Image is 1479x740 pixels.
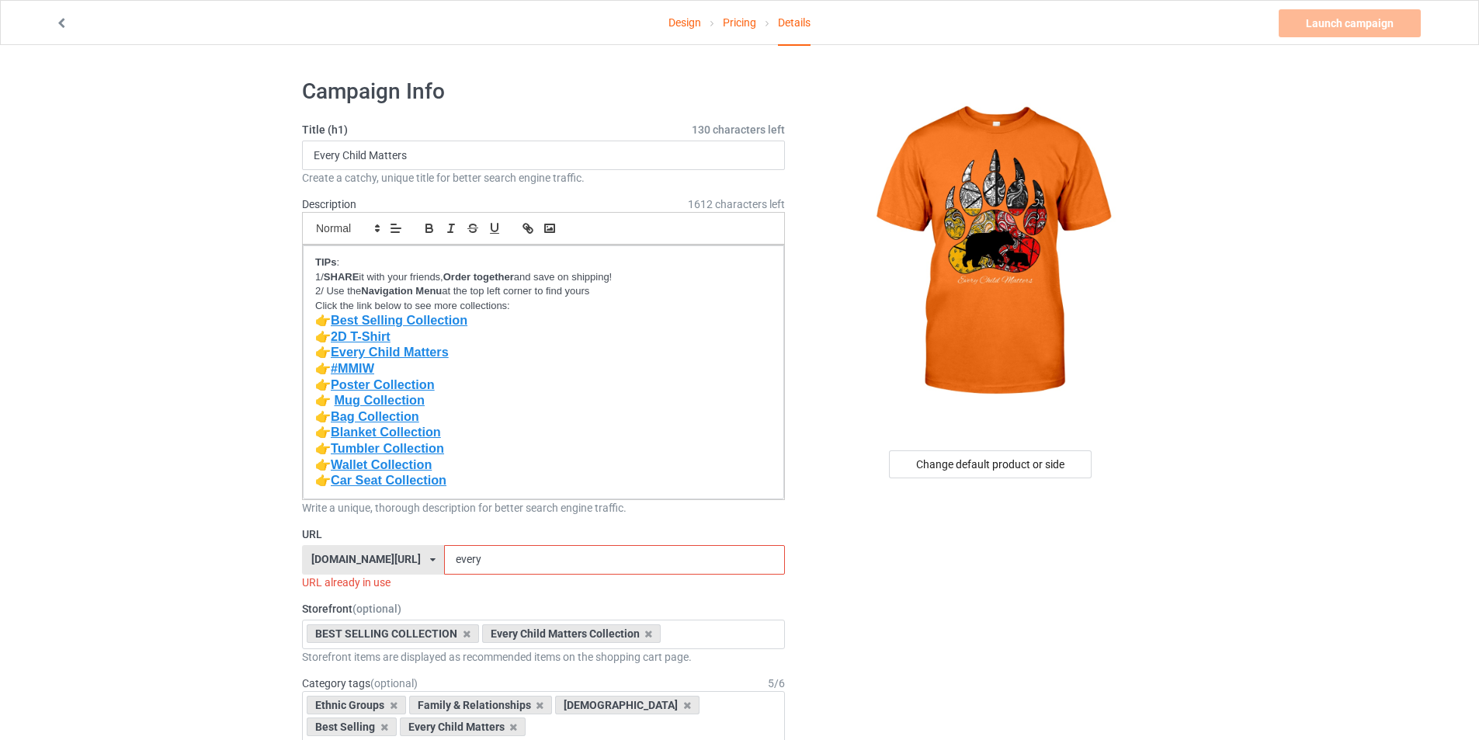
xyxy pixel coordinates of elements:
[331,473,446,487] a: Car Seat Collection
[307,696,406,714] div: Ethnic Groups
[302,198,356,210] label: Description
[315,313,331,327] strong: 👉
[723,1,756,44] a: Pricing
[315,377,331,391] strong: 👉
[315,299,772,314] p: Click the link below to see more collections:
[315,409,331,423] strong: 👉
[889,450,1092,478] div: Change default product or side
[555,696,700,714] div: [DEMOGRAPHIC_DATA]
[443,271,514,283] strong: Order together
[315,393,331,407] strong: 👉
[331,441,444,455] a: Tumbler Collection
[370,677,418,690] span: (optional)
[778,1,811,46] div: Details
[315,473,331,487] strong: 👉
[315,441,331,455] strong: 👉
[331,361,374,375] a: #MMIW
[335,393,425,407] a: Mug Collection
[315,425,331,439] strong: 👉
[302,575,785,590] div: URL already in use
[315,361,331,375] strong: 👉
[315,329,331,343] strong: 👉
[331,377,435,391] a: Poster Collection
[692,122,785,137] span: 130 characters left
[315,270,772,285] p: 1/ it with your friends, and save on shipping!
[352,603,401,615] span: (optional)
[315,256,336,268] strong: TIPs
[307,717,397,736] div: Best Selling
[331,457,432,471] a: Wallet Collection
[331,329,391,343] a: 2D T-Shirt
[688,196,785,212] span: 1612 characters left
[482,624,661,643] div: Every Child Matters Collection
[315,457,331,471] strong: 👉
[331,345,449,359] a: Every Child Matters
[331,313,467,327] a: Best Selling Collection
[400,717,526,736] div: Every Child Matters
[409,696,553,714] div: Family & Relationships
[302,526,785,542] label: URL
[311,554,421,565] div: [DOMAIN_NAME][URL]
[307,624,479,643] div: BEST SELLING COLLECTION
[302,78,785,106] h1: Campaign Info
[302,601,785,617] label: Storefront
[668,1,701,44] a: Design
[302,170,785,186] div: Create a catchy, unique title for better search engine traffic.
[315,255,772,270] p: :
[315,284,772,299] p: 2/ Use the at the top left corner to find yours
[331,409,419,423] a: Bag Collection
[324,271,359,283] strong: SHARE
[302,500,785,516] div: Write a unique, thorough description for better search engine traffic.
[302,649,785,665] div: Storefront items are displayed as recommended items on the shopping cart page.
[315,345,331,359] strong: 👉
[302,676,418,691] label: Category tags
[331,425,441,439] a: Blanket Collection
[361,285,442,297] strong: Navigation Menu
[302,122,785,137] label: Title (h1)
[768,676,785,691] div: 5 / 6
